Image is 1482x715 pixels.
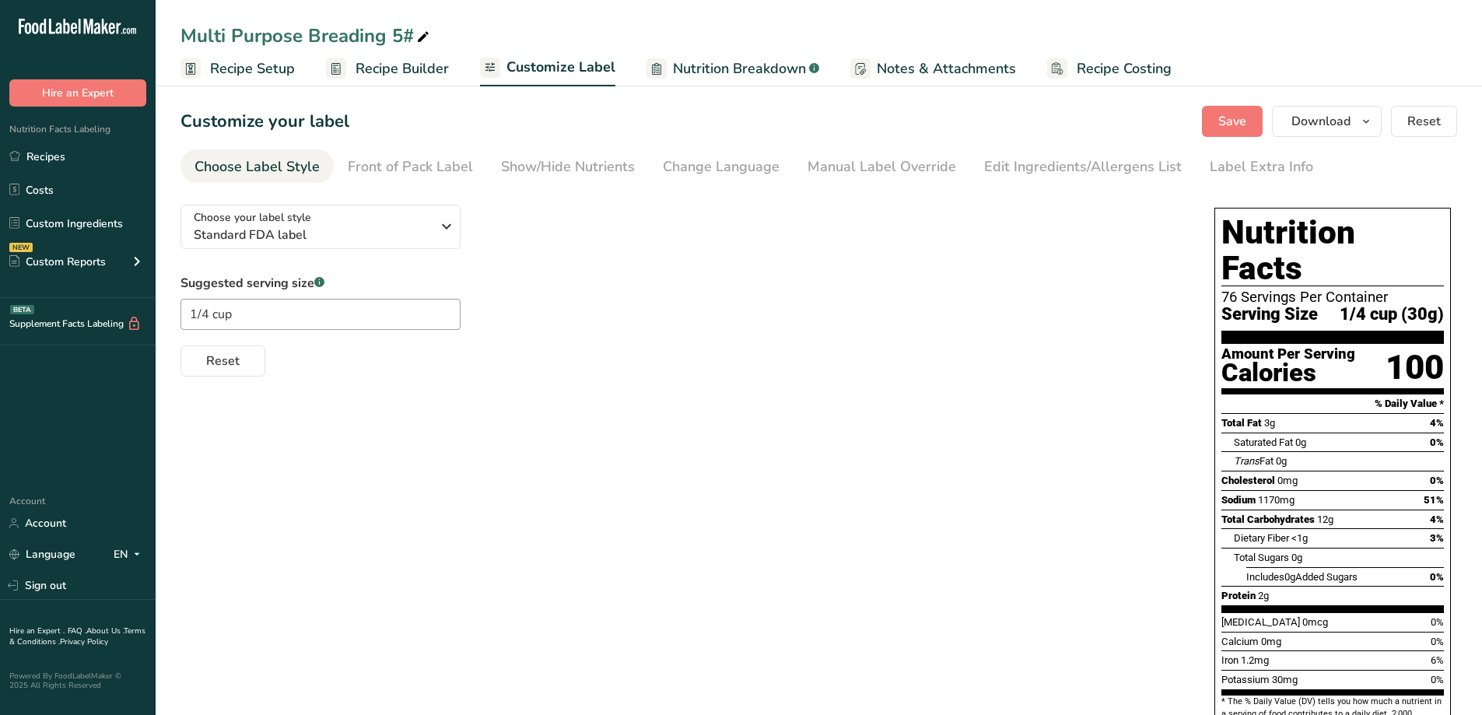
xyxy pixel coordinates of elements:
span: 3% [1430,532,1444,544]
button: Save [1202,106,1263,137]
a: Notes & Attachments [850,51,1016,86]
a: About Us . [86,626,124,636]
span: Sodium [1221,494,1256,506]
span: 2g [1258,590,1269,601]
span: <1g [1291,532,1308,544]
a: Hire an Expert . [9,626,65,636]
div: Multi Purpose Breading 5# [180,22,433,50]
a: FAQ . [68,626,86,636]
span: Total Carbohydrates [1221,513,1315,525]
span: 3g [1264,417,1275,429]
button: Reset [180,345,265,377]
span: 0g [1295,436,1306,448]
span: Fat [1234,455,1274,467]
span: 1/4 cup (30g) [1340,305,1444,324]
span: Recipe Costing [1077,58,1172,79]
div: 76 Servings Per Container [1221,289,1444,305]
span: Standard FDA label [194,226,431,244]
span: 1.2mg [1241,654,1269,666]
span: 30mg [1272,674,1298,685]
span: 0mg [1261,636,1281,647]
span: Calcium [1221,636,1259,647]
span: 0mg [1277,475,1298,486]
div: Amount Per Serving [1221,347,1355,362]
button: Hire an Expert [9,79,146,107]
span: Saturated Fat [1234,436,1293,448]
label: Suggested serving size [180,274,461,293]
span: Recipe Setup [210,58,295,79]
span: 0g [1284,571,1295,583]
span: 0% [1431,616,1444,628]
div: EN [114,545,146,564]
span: 0% [1430,571,1444,583]
div: 100 [1386,347,1444,388]
span: 6% [1431,654,1444,666]
span: 0% [1431,636,1444,647]
span: Reset [1407,112,1441,131]
a: Terms & Conditions . [9,626,145,647]
button: Reset [1391,106,1457,137]
span: Protein [1221,590,1256,601]
div: Change Language [663,156,780,177]
span: [MEDICAL_DATA] [1221,616,1300,628]
a: Recipe Builder [326,51,449,86]
span: Save [1218,112,1246,131]
div: Show/Hide Nutrients [501,156,635,177]
a: Nutrition Breakdown [646,51,819,86]
span: 0% [1430,475,1444,486]
span: 4% [1430,513,1444,525]
div: Choose Label Style [194,156,320,177]
div: Front of Pack Label [348,156,473,177]
i: Trans [1234,455,1260,467]
a: Privacy Policy [60,636,108,647]
a: Recipe Setup [180,51,295,86]
span: 0g [1291,552,1302,563]
span: Choose your label style [194,209,311,226]
span: 0% [1430,436,1444,448]
span: Potassium [1221,674,1270,685]
span: 12g [1317,513,1333,525]
span: Notes & Attachments [877,58,1016,79]
div: NEW [9,243,33,252]
span: 4% [1430,417,1444,429]
a: Recipe Costing [1047,51,1172,86]
div: Manual Label Override [808,156,956,177]
span: Total Fat [1221,417,1262,429]
div: Label Extra Info [1210,156,1313,177]
span: Cholesterol [1221,475,1275,486]
span: 1170mg [1258,494,1295,506]
span: Includes Added Sugars [1246,571,1358,583]
a: Language [9,541,75,568]
div: Edit Ingredients/Allergens List [984,156,1182,177]
span: Total Sugars [1234,552,1289,563]
button: Choose your label style Standard FDA label [180,205,461,249]
span: 0mcg [1302,616,1328,628]
div: Calories [1221,362,1355,384]
section: % Daily Value * [1221,394,1444,413]
h1: Customize your label [180,109,349,135]
span: 51% [1424,494,1444,506]
span: Recipe Builder [356,58,449,79]
iframe: Intercom live chat [1429,662,1466,699]
div: BETA [10,305,34,314]
div: Powered By FoodLabelMaker © 2025 All Rights Reserved [9,671,146,690]
span: Iron [1221,654,1239,666]
span: Download [1291,112,1351,131]
span: 0g [1276,455,1287,467]
button: Download [1272,106,1382,137]
div: Custom Reports [9,254,106,270]
span: Dietary Fiber [1234,532,1289,544]
span: Nutrition Breakdown [673,58,806,79]
a: Customize Label [480,50,615,87]
span: Serving Size [1221,305,1318,324]
h1: Nutrition Facts [1221,215,1444,286]
span: Customize Label [506,57,615,78]
span: Reset [206,352,240,370]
